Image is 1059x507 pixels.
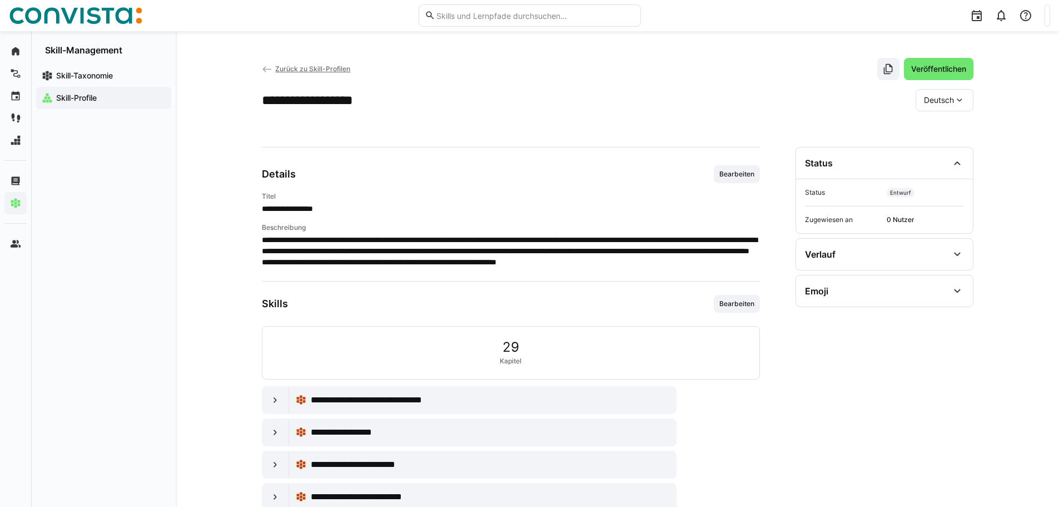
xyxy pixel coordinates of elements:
span: Entwurf [887,188,914,197]
h3: Details [262,168,296,180]
button: Veröffentlichen [904,58,973,80]
span: Kapitel [500,357,521,366]
span: Veröffentlichen [909,63,968,75]
a: Zurück zu Skill-Profilen [262,65,351,73]
span: Zugewiesen an [805,215,882,224]
h4: Titel [262,192,760,201]
button: Bearbeiten [714,295,760,313]
h4: Beschreibung [262,223,760,232]
span: Zurück zu Skill-Profilen [275,65,350,73]
span: Status [805,188,882,197]
div: Status [805,157,833,169]
span: Bearbeiten [718,170,755,179]
span: 0 Nutzer [887,215,964,224]
div: Verlauf [805,249,836,260]
div: Emoji [805,286,828,297]
input: Skills und Lernpfade durchsuchen… [435,11,634,21]
h3: Skills [262,298,288,310]
span: 29 [503,340,519,355]
span: Bearbeiten [718,299,755,308]
button: Bearbeiten [714,165,760,183]
span: Deutsch [924,95,954,106]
